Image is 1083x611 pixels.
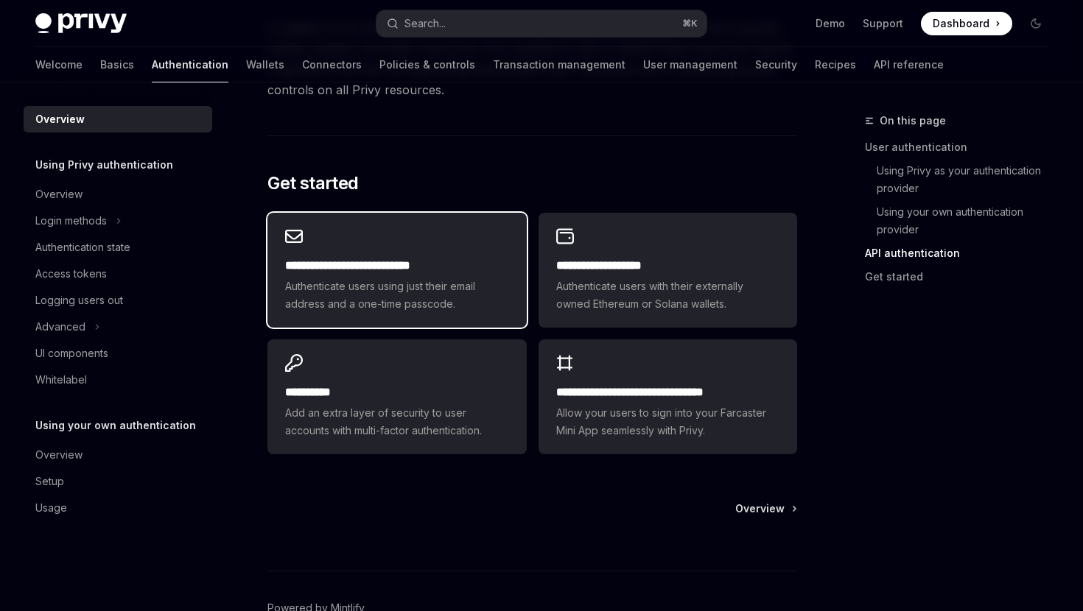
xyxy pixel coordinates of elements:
[865,265,1059,289] a: Get started
[35,473,64,490] div: Setup
[35,47,83,82] a: Welcome
[24,181,212,208] a: Overview
[152,47,228,82] a: Authentication
[24,367,212,393] a: Whitelabel
[865,241,1059,265] a: API authentication
[933,16,989,31] span: Dashboard
[24,442,212,468] a: Overview
[35,446,83,464] div: Overview
[755,47,797,82] a: Security
[921,12,1012,35] a: Dashboard
[35,13,127,34] img: dark logo
[735,501,796,516] a: Overview
[24,468,212,495] a: Setup
[24,287,212,314] a: Logging users out
[35,265,107,283] div: Access tokens
[302,47,362,82] a: Connectors
[874,47,944,82] a: API reference
[493,47,625,82] a: Transaction management
[24,261,212,287] a: Access tokens
[643,47,737,82] a: User management
[404,15,446,32] div: Search...
[24,340,212,367] a: UI components
[35,318,85,336] div: Advanced
[35,499,67,517] div: Usage
[877,200,1059,241] a: Using your own authentication provider
[880,112,946,130] span: On this page
[35,110,85,128] div: Overview
[682,18,698,29] span: ⌘ K
[877,159,1059,200] a: Using Privy as your authentication provider
[1024,12,1048,35] button: Toggle dark mode
[815,47,856,82] a: Recipes
[539,213,797,328] a: **** **** **** ****Authenticate users with their externally owned Ethereum or Solana wallets.
[379,47,475,82] a: Policies & controls
[816,16,845,31] a: Demo
[35,212,107,230] div: Login methods
[24,234,212,261] a: Authentication state
[24,106,212,133] a: Overview
[863,16,903,31] a: Support
[246,47,284,82] a: Wallets
[556,404,779,439] span: Allow your users to sign into your Farcaster Mini App seamlessly with Privy.
[376,10,706,37] button: Search...⌘K
[267,172,358,195] span: Get started
[556,278,779,313] span: Authenticate users with their externally owned Ethereum or Solana wallets.
[35,156,173,174] h5: Using Privy authentication
[35,239,130,256] div: Authentication state
[735,501,785,516] span: Overview
[100,47,134,82] a: Basics
[35,292,123,309] div: Logging users out
[865,135,1059,159] a: User authentication
[24,495,212,521] a: Usage
[267,339,526,454] a: **** *****Add an extra layer of security to user accounts with multi-factor authentication.
[35,371,87,389] div: Whitelabel
[35,345,108,362] div: UI components
[285,278,508,313] span: Authenticate users using just their email address and a one-time passcode.
[285,404,508,439] span: Add an extra layer of security to user accounts with multi-factor authentication.
[35,417,196,434] h5: Using your own authentication
[35,186,83,203] div: Overview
